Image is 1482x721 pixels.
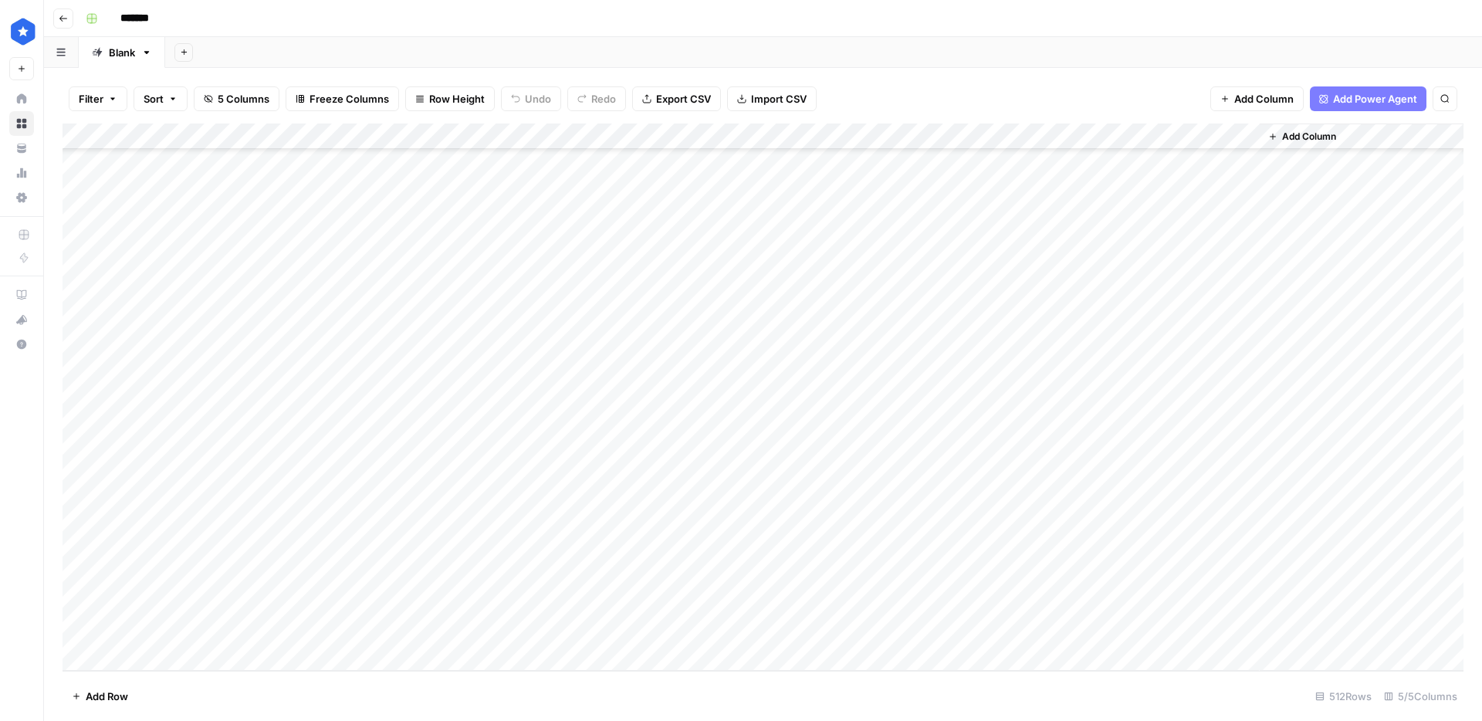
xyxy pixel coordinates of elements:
[1210,86,1304,111] button: Add Column
[727,86,817,111] button: Import CSV
[525,91,551,107] span: Undo
[632,86,721,111] button: Export CSV
[9,18,37,46] img: ConsumerAffairs Logo
[194,86,279,111] button: 5 Columns
[218,91,269,107] span: 5 Columns
[1378,684,1463,709] div: 5/5 Columns
[1262,127,1342,147] button: Add Column
[144,91,164,107] span: Sort
[405,86,495,111] button: Row Height
[310,91,389,107] span: Freeze Columns
[567,86,626,111] button: Redo
[501,86,561,111] button: Undo
[9,12,34,51] button: Workspace: ConsumerAffairs
[9,161,34,185] a: Usage
[1310,86,1426,111] button: Add Power Agent
[656,91,711,107] span: Export CSV
[9,307,34,332] button: What's new?
[86,689,128,704] span: Add Row
[286,86,399,111] button: Freeze Columns
[79,37,165,68] a: Blank
[9,332,34,357] button: Help + Support
[751,91,807,107] span: Import CSV
[9,111,34,136] a: Browse
[9,86,34,111] a: Home
[9,185,34,210] a: Settings
[69,86,127,111] button: Filter
[109,45,135,60] div: Blank
[1282,130,1336,144] span: Add Column
[9,136,34,161] a: Your Data
[10,308,33,331] div: What's new?
[591,91,616,107] span: Redo
[1234,91,1294,107] span: Add Column
[134,86,188,111] button: Sort
[9,283,34,307] a: AirOps Academy
[1309,684,1378,709] div: 512 Rows
[429,91,485,107] span: Row Height
[63,684,137,709] button: Add Row
[79,91,103,107] span: Filter
[1333,91,1417,107] span: Add Power Agent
